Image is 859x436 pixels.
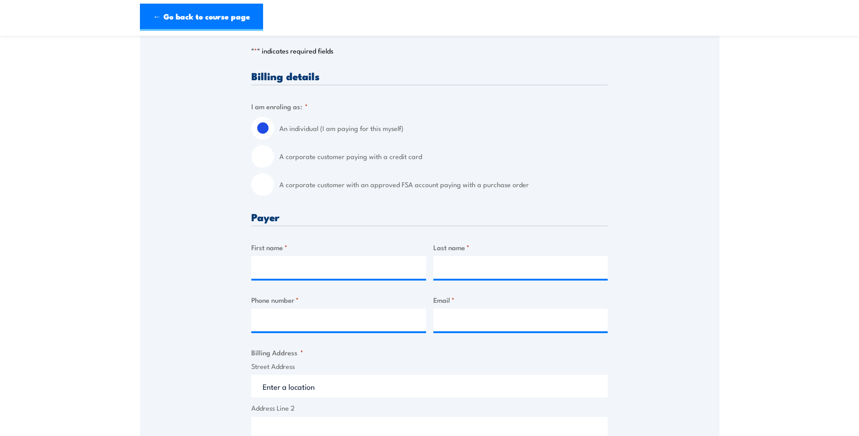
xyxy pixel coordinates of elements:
[433,242,608,252] label: Last name
[251,71,608,81] h3: Billing details
[251,212,608,222] h3: Payer
[251,403,608,413] label: Address Line 2
[251,347,303,358] legend: Billing Address
[279,173,608,196] label: A corporate customer with an approved FSA account paying with a purchase order
[251,295,426,305] label: Phone number
[433,295,608,305] label: Email
[251,101,308,111] legend: I am enroling as:
[279,145,608,168] label: A corporate customer paying with a credit card
[279,117,608,140] label: An individual (I am paying for this myself)
[251,361,608,372] label: Street Address
[251,242,426,252] label: First name
[251,375,608,397] input: Enter a location
[140,4,263,31] a: ← Go back to course page
[251,46,608,55] p: " " indicates required fields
